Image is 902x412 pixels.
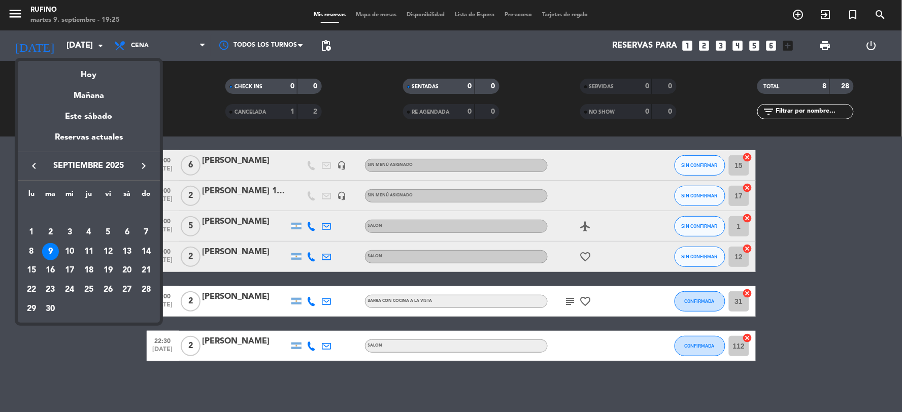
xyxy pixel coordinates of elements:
[22,203,156,223] td: SEP.
[60,223,79,242] td: 3 de septiembre de 2025
[41,261,60,280] td: 16 de septiembre de 2025
[99,281,117,298] div: 26
[23,281,40,298] div: 22
[41,280,60,299] td: 23 de septiembre de 2025
[60,280,79,299] td: 24 de septiembre de 2025
[41,188,60,204] th: martes
[99,262,117,279] div: 19
[22,261,41,280] td: 15 de septiembre de 2025
[138,281,155,298] div: 28
[118,262,136,279] div: 20
[118,224,136,241] div: 6
[138,224,155,241] div: 7
[80,224,97,241] div: 4
[137,188,156,204] th: domingo
[60,188,79,204] th: miércoles
[79,280,98,299] td: 25 de septiembre de 2025
[98,188,118,204] th: viernes
[22,299,41,319] td: 29 de septiembre de 2025
[138,262,155,279] div: 21
[41,223,60,242] td: 2 de septiembre de 2025
[98,280,118,299] td: 26 de septiembre de 2025
[60,261,79,280] td: 17 de septiembre de 2025
[80,281,97,298] div: 25
[79,188,98,204] th: jueves
[60,242,79,261] td: 10 de septiembre de 2025
[42,262,59,279] div: 16
[61,281,78,298] div: 24
[61,243,78,260] div: 10
[138,160,150,172] i: keyboard_arrow_right
[98,242,118,261] td: 12 de septiembre de 2025
[22,223,41,242] td: 1 de septiembre de 2025
[79,261,98,280] td: 18 de septiembre de 2025
[98,223,118,242] td: 5 de septiembre de 2025
[99,243,117,260] div: 12
[28,160,40,172] i: keyboard_arrow_left
[137,223,156,242] td: 7 de septiembre de 2025
[135,159,153,173] button: keyboard_arrow_right
[22,188,41,204] th: lunes
[118,223,137,242] td: 6 de septiembre de 2025
[118,280,137,299] td: 27 de septiembre de 2025
[23,224,40,241] div: 1
[79,242,98,261] td: 11 de septiembre de 2025
[61,224,78,241] div: 3
[18,102,160,131] div: Este sábado
[118,281,136,298] div: 27
[42,281,59,298] div: 23
[43,159,135,173] span: septiembre 2025
[41,299,60,319] td: 30 de septiembre de 2025
[98,261,118,280] td: 19 de septiembre de 2025
[42,243,59,260] div: 9
[118,242,137,261] td: 13 de septiembre de 2025
[42,224,59,241] div: 2
[41,242,60,261] td: 9 de septiembre de 2025
[137,242,156,261] td: 14 de septiembre de 2025
[118,261,137,280] td: 20 de septiembre de 2025
[80,262,97,279] div: 18
[42,300,59,318] div: 30
[18,82,160,102] div: Mañana
[61,262,78,279] div: 17
[23,243,40,260] div: 8
[25,159,43,173] button: keyboard_arrow_left
[79,223,98,242] td: 4 de septiembre de 2025
[22,280,41,299] td: 22 de septiembre de 2025
[99,224,117,241] div: 5
[22,242,41,261] td: 8 de septiembre de 2025
[18,131,160,152] div: Reservas actuales
[80,243,97,260] div: 11
[137,261,156,280] td: 21 de septiembre de 2025
[18,61,160,82] div: Hoy
[118,243,136,260] div: 13
[23,262,40,279] div: 15
[23,300,40,318] div: 29
[118,188,137,204] th: sábado
[138,243,155,260] div: 14
[137,280,156,299] td: 28 de septiembre de 2025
